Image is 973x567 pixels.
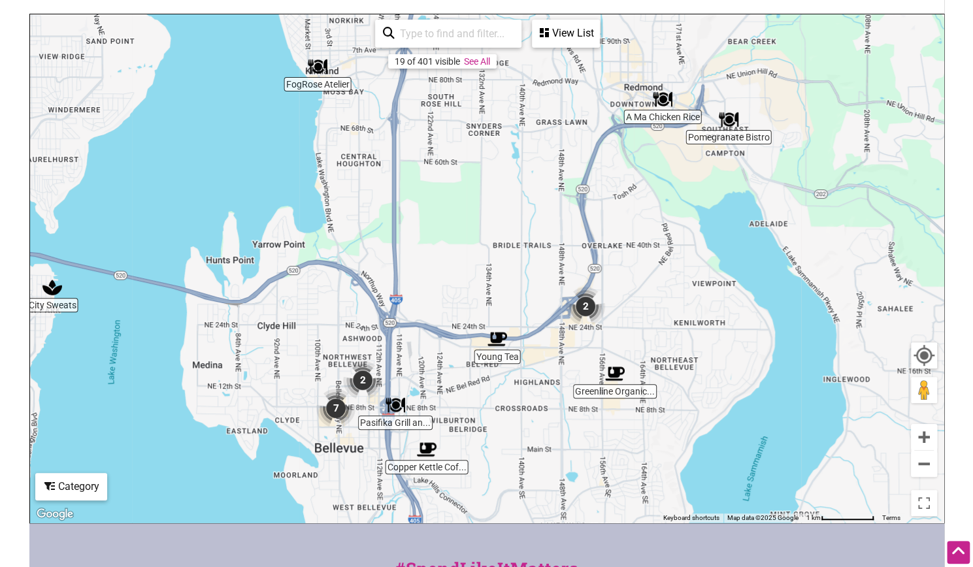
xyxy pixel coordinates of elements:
[911,424,937,450] button: Zoom in
[911,377,937,403] button: Drag Pegman onto the map to open Street View
[311,383,361,433] div: 7
[482,324,512,354] div: Young Tea
[380,390,410,420] div: Pasifika Grill and Bar
[532,20,600,48] div: See a list of the visible businesses
[412,434,442,464] div: Copper Kettle Coffee Bar
[648,84,678,114] div: A Ma Chicken Rice
[727,514,799,521] span: Map data ©2025 Google
[33,506,76,523] img: Google
[37,272,67,302] div: City Sweats
[338,355,388,405] div: 2
[663,513,719,523] button: Keyboard shortcuts
[882,514,900,521] a: Terms
[806,514,821,521] span: 1 km
[533,21,599,46] div: View List
[395,56,460,67] div: 19 of 401 visible
[303,52,333,82] div: FogRose Atelier
[911,342,937,368] button: Your Location
[714,105,744,135] div: Pomegranate Bistro
[911,451,937,477] button: Zoom out
[37,474,106,499] div: Category
[910,489,937,517] button: Toggle fullscreen view
[35,473,107,500] div: Filter by category
[561,282,610,331] div: 2
[802,513,878,523] button: Map Scale: 1 km per 78 pixels
[464,56,490,67] a: See All
[947,541,970,564] div: Scroll Back to Top
[375,20,521,48] div: Type to search and filter
[33,506,76,523] a: Open this area in Google Maps (opens a new window)
[600,359,630,389] div: Greenline Organic Health
[395,21,514,46] input: Type to find and filter...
